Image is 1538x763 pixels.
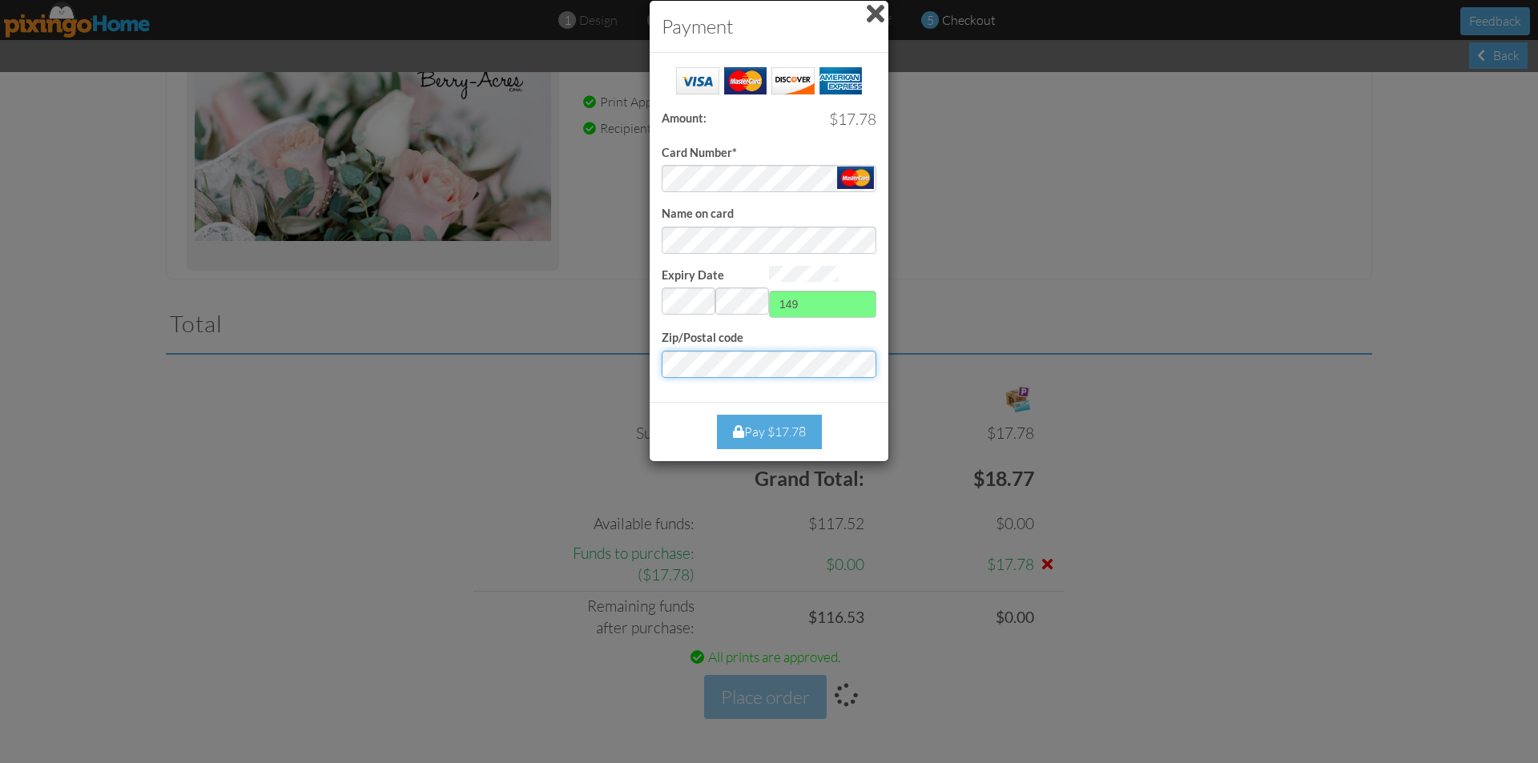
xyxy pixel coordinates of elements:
label: Card Number* [662,145,737,162]
label: Expiry Date [662,267,724,284]
div: Pay $17.78 [717,415,822,449]
label: Zip/Postal code [662,330,743,347]
img: mastercard.png [837,167,874,189]
h3: Payment [662,13,876,40]
label: Name on card [662,206,734,223]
